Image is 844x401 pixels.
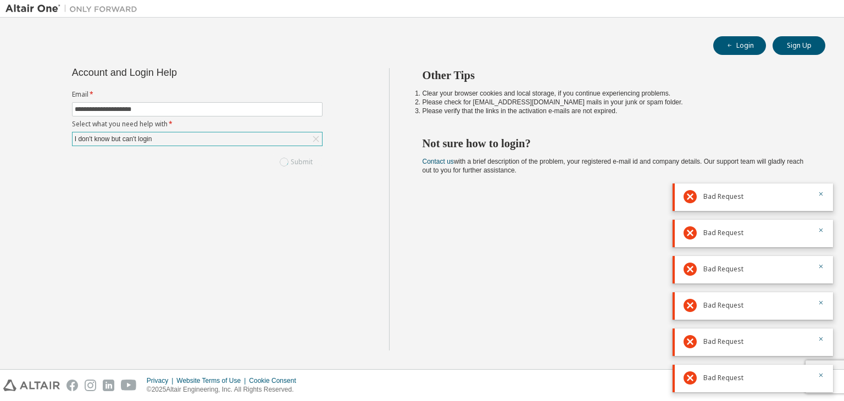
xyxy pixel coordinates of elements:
div: Cookie Consent [249,376,302,385]
p: © 2025 Altair Engineering, Inc. All Rights Reserved. [147,385,303,394]
span: Bad Request [703,229,743,237]
div: I don't know but can't login [73,132,322,146]
h2: Other Tips [423,68,806,82]
div: I don't know but can't login [73,133,154,145]
button: Login [713,36,766,55]
li: Clear your browser cookies and local storage, if you continue experiencing problems. [423,89,806,98]
span: with a brief description of the problem, your registered e-mail id and company details. Our suppo... [423,158,804,174]
img: facebook.svg [66,380,78,391]
span: Bad Request [703,265,743,274]
img: linkedin.svg [103,380,114,391]
li: Please check for [EMAIL_ADDRESS][DOMAIN_NAME] mails in your junk or spam folder. [423,98,806,107]
label: Email [72,90,323,99]
a: Contact us [423,158,454,165]
img: altair_logo.svg [3,380,60,391]
img: Altair One [5,3,143,14]
h2: Not sure how to login? [423,136,806,151]
div: Privacy [147,376,176,385]
span: Bad Request [703,192,743,201]
span: Bad Request [703,301,743,310]
span: Bad Request [703,374,743,382]
label: Select what you need help with [72,120,323,129]
div: Website Terms of Use [176,376,249,385]
div: Account and Login Help [72,68,273,77]
span: Bad Request [703,337,743,346]
li: Please verify that the links in the activation e-mails are not expired. [423,107,806,115]
img: youtube.svg [121,380,137,391]
button: Sign Up [773,36,825,55]
img: instagram.svg [85,380,96,391]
